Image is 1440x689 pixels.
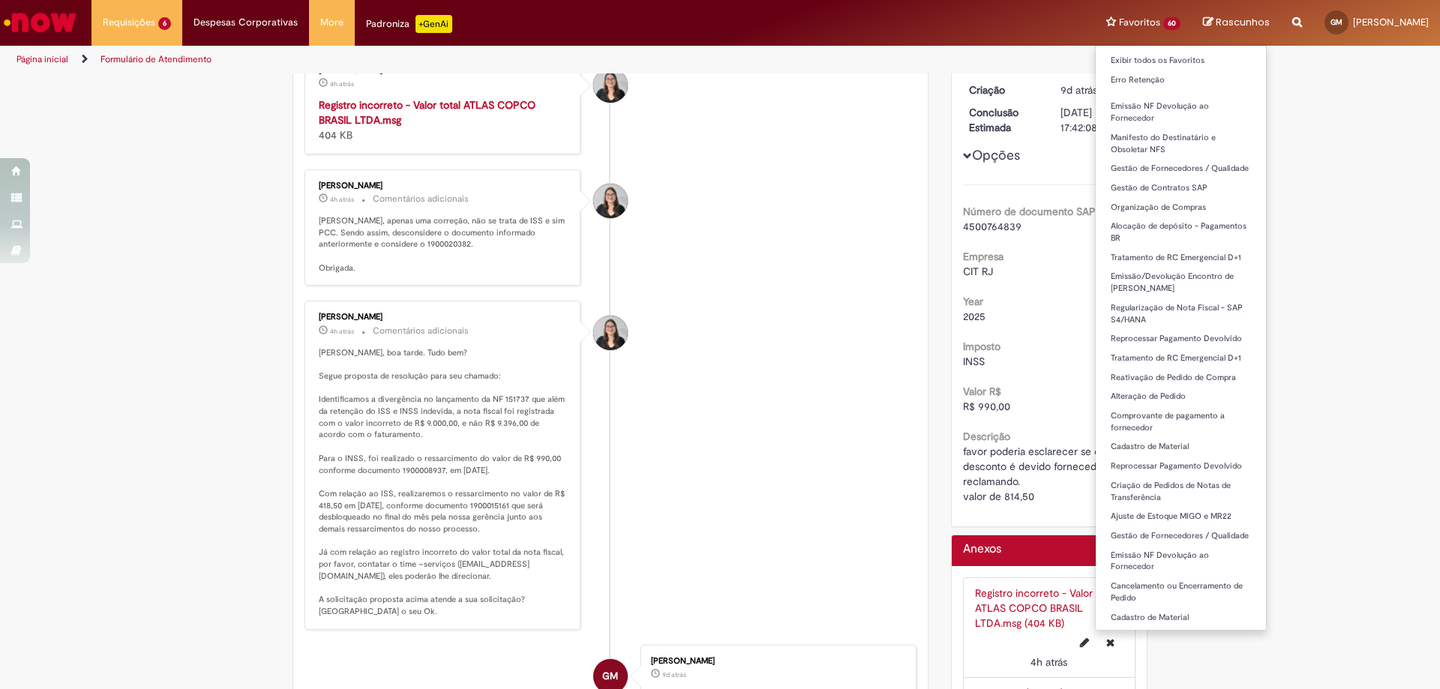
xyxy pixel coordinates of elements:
[662,670,686,679] span: 9d atrás
[1203,16,1270,30] a: Rascunhos
[1096,578,1266,606] a: Cancelamento ou Encerramento de Pedido
[1119,15,1160,30] span: Favoritos
[963,250,1003,263] b: Empresa
[330,327,354,336] span: 4h atrás
[963,340,1000,353] b: Imposto
[330,195,354,204] span: 4h atrás
[1096,72,1266,88] a: Erro Retenção
[1,7,79,37] img: ServiceNow
[963,430,1010,443] b: Descrição
[319,98,535,127] a: Registro incorreto - Valor total ATLAS COPCO BRASIL LTDA.msg
[963,310,985,323] span: 2025
[662,670,686,679] time: 19/08/2025 15:42:00
[366,15,452,33] div: Padroniza
[1096,268,1266,296] a: Emissão/Devolução Encontro de [PERSON_NAME]
[1096,478,1266,505] a: Criação de Pedidos de Notas de Transferência
[1096,180,1266,196] a: Gestão de Contratos SAP
[1060,105,1130,135] div: [DATE] 17:42:08
[330,195,354,204] time: 27/08/2025 17:02:14
[1163,17,1180,30] span: 60
[1095,45,1267,631] ul: Favoritos
[1353,16,1429,28] span: [PERSON_NAME]
[373,325,469,337] small: Comentários adicionais
[1060,82,1130,97] div: 19/08/2025 15:42:04
[373,193,469,205] small: Comentários adicionais
[1096,610,1266,626] a: Cadastro de Material
[1096,458,1266,475] a: Reprocessar Pagamento Devolvido
[963,295,983,308] b: Year
[415,15,452,33] p: +GenAi
[963,205,1096,218] b: Número de documento SAP
[963,265,993,278] span: CIT RJ
[103,15,155,30] span: Requisições
[1030,655,1067,669] span: 4h atrás
[1030,655,1067,669] time: 27/08/2025 17:13:16
[330,79,354,88] time: 27/08/2025 17:13:16
[1060,83,1097,97] time: 19/08/2025 15:42:04
[319,215,568,274] p: [PERSON_NAME], apenas uma correção, não se trata de ISS e sim PCC. Sendo assim, desconsidere o do...
[1096,218,1266,246] a: Alocação de depósito - Pagamentos BR
[1096,160,1266,177] a: Gestão de Fornecedores / Qualidade
[330,327,354,336] time: 27/08/2025 16:44:53
[1096,300,1266,328] a: Regularização de Nota Fiscal - SAP S4/HANA
[958,82,1050,97] dt: Criação
[11,46,949,73] ul: Trilhas de página
[100,53,211,65] a: Formulário de Atendimento
[963,445,1132,503] span: favor poderia esclarecer se o desconto é devido fornecedor esta reclamando. valor de 814,50
[1096,199,1266,216] a: Organização de Compras
[1096,130,1266,157] a: Manifesto do Destinatário e Obsoletar NFS
[319,181,568,190] div: [PERSON_NAME]
[1096,52,1266,69] a: Exibir todos os Favoritos
[1216,15,1270,29] span: Rascunhos
[1096,528,1266,544] a: Gestão de Fornecedores / Qualidade
[319,347,568,618] p: [PERSON_NAME], boa tarde. Tudo bem? Segue proposta de resolução para seu chamado: Identificamos a...
[319,313,568,322] div: [PERSON_NAME]
[1096,370,1266,386] a: Reativação de Pedido de Compra
[593,68,628,103] div: Debora Cristina Silva Dias
[1096,547,1266,575] a: Emissão NF Devolução ao Fornecedor
[963,543,1001,556] h2: Anexos
[1096,250,1266,266] a: Tratamento de RC Emergencial D+1
[1096,439,1266,455] a: Cadastro de Material
[975,586,1117,630] a: Registro incorreto - Valor total ATLAS COPCO BRASIL LTDA.msg (404 KB)
[1096,98,1266,126] a: Emissão NF Devolução ao Fornecedor
[158,17,171,30] span: 6
[330,79,354,88] span: 4h atrás
[1096,628,1266,645] a: Organização de Compras
[1096,331,1266,347] a: Reprocessar Pagamento Devolvido
[963,400,1010,413] span: R$ 990,00
[958,105,1050,135] dt: Conclusão Estimada
[320,15,343,30] span: More
[963,385,1001,398] b: Valor R$
[16,53,68,65] a: Página inicial
[963,355,985,368] span: INSS
[593,316,628,350] div: Debora Cristina Silva Dias
[1096,350,1266,367] a: Tratamento de RC Emergencial D+1
[1096,508,1266,525] a: Ajuste de Estoque MIGO e MR22
[319,97,568,142] div: 404 KB
[1330,17,1342,27] span: GM
[651,657,901,666] div: [PERSON_NAME]
[1060,83,1097,97] span: 9d atrás
[593,184,628,218] div: Debora Cristina Silva Dias
[1096,388,1266,405] a: Alteração de Pedido
[1097,631,1123,655] button: Excluir Registro incorreto - Valor total ATLAS COPCO BRASIL LTDA.msg
[193,15,298,30] span: Despesas Corporativas
[1096,408,1266,436] a: Comprovante de pagamento a fornecedor
[1071,631,1098,655] button: Editar nome de arquivo Registro incorreto - Valor total ATLAS COPCO BRASIL LTDA.msg
[963,220,1021,233] span: 4500764839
